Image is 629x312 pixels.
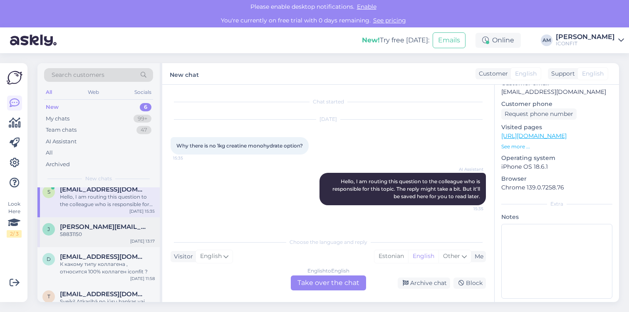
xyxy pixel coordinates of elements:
div: [DATE] 13:17 [130,238,155,244]
div: Web [86,87,101,98]
a: See pricing [371,17,409,24]
div: Socials [133,87,153,98]
div: [PERSON_NAME] [556,34,615,40]
span: j [47,226,50,232]
span: toms1132@inbox.lv [60,290,146,298]
span: English [515,69,537,78]
span: AI Assistant [452,166,483,172]
img: Askly Logo [7,70,22,86]
div: К какому типу коллагена , относится 100% коллаген iconfit ? [60,260,155,275]
div: [DATE] [171,115,486,123]
span: Enable [354,3,379,10]
div: Extra [501,200,612,208]
label: New chat [170,68,199,79]
div: Block [453,278,486,289]
p: Operating system [501,154,612,162]
div: 6 [140,103,151,111]
span: English [200,252,222,261]
div: Support [548,69,575,78]
div: Estonian [374,250,408,263]
div: All [44,87,54,98]
span: denizzok@mail.ru [60,253,146,260]
div: Hello, I am routing this question to the colleague who is responsible for this topic. The reply m... [60,193,155,208]
div: Team chats [46,126,77,134]
span: d [47,256,51,262]
a: [PERSON_NAME]ICONFIT [556,34,624,47]
div: ICONFIT [556,40,615,47]
div: Chat started [171,98,486,106]
span: jane.tugevus@outlook.com [60,223,146,231]
div: AM [541,34,552,46]
p: See more ... [501,143,612,150]
div: Try free [DATE]: [362,35,429,45]
div: Archived [46,160,70,169]
span: t [47,293,50,300]
p: Visited pages [501,123,612,132]
div: 99+ [134,115,151,123]
p: iPhone OS 18.6.1 [501,162,612,171]
div: [DATE] 15:35 [129,208,155,214]
p: Chrome 139.0.7258.76 [501,183,612,192]
div: English to English [307,267,349,275]
span: Why there is no 1kg creatine monohydrate option? [176,142,303,149]
span: 15:35 [173,155,204,161]
button: Emails [433,32,466,48]
a: [URL][DOMAIN_NAME] [501,132,567,140]
p: Browser [501,174,612,183]
span: Search customers [52,71,104,79]
div: Me [471,252,483,261]
div: Archive chat [398,278,450,289]
div: [DATE] 11:58 [130,275,155,282]
div: English [408,250,438,263]
span: s [47,189,50,195]
div: 58831150 [60,231,155,238]
div: Choose the language and reply [171,238,486,246]
div: Customer [475,69,508,78]
span: 15:35 [452,206,483,212]
p: Notes [501,213,612,221]
span: New chats [85,175,112,182]
p: Customer phone [501,100,612,108]
div: My chats [46,115,69,123]
div: Visitor [171,252,193,261]
div: Take over the chat [291,275,366,290]
span: English [582,69,604,78]
div: 2 / 3 [7,230,22,238]
span: Hello, I am routing this question to the colleague who is responsible for this topic. The reply m... [332,178,481,199]
div: Request phone number [501,108,577,120]
div: AI Assistant [46,138,77,146]
span: Other [443,252,460,260]
p: [EMAIL_ADDRESS][DOMAIN_NAME] [501,88,612,96]
div: Online [475,33,521,48]
span: seyfullaalkan01@gmail.com [60,186,146,193]
div: 47 [136,126,151,134]
div: Look Here [7,200,22,238]
div: All [46,149,53,157]
b: New! [362,36,380,44]
div: New [46,103,59,111]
